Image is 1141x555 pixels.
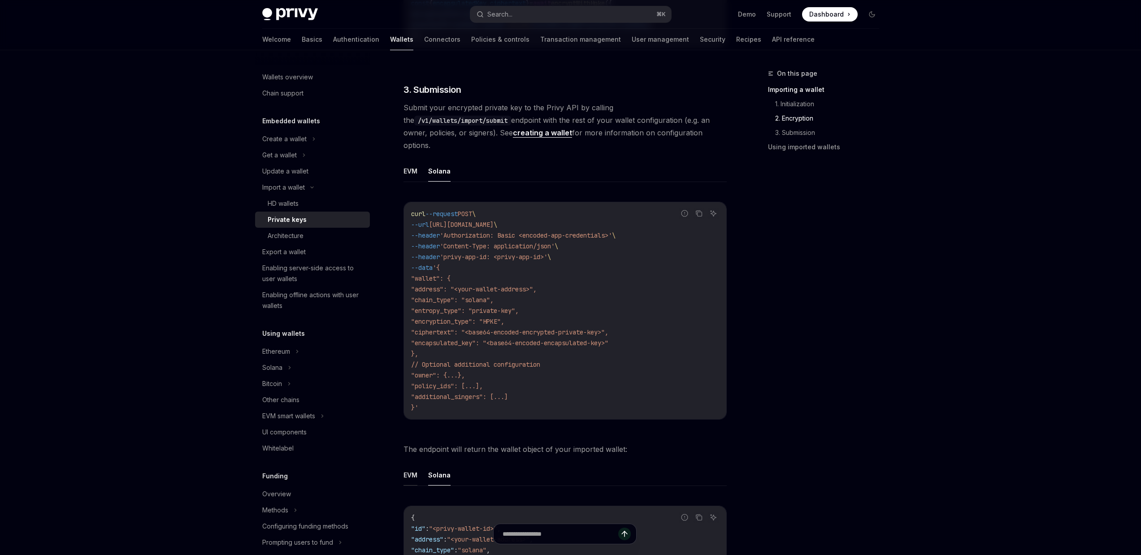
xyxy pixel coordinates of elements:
[411,317,504,325] span: "encryption_type": "HPKE",
[403,160,417,182] button: EVM
[262,489,291,499] div: Overview
[262,411,315,421] div: EVM smart wallets
[255,408,370,424] button: EVM smart wallets
[802,7,858,22] a: Dashboard
[262,362,282,373] div: Solana
[411,360,540,369] span: // Optional additional configuration
[411,264,433,272] span: --data
[255,179,370,195] button: Import a wallet
[262,29,291,50] a: Welcome
[255,376,370,392] button: Bitcoin
[693,208,705,219] button: Copy the contents from the code block
[262,263,364,284] div: Enabling server-side access to user wallets
[513,128,572,138] a: creating a wallet
[255,424,370,440] a: UI components
[255,85,370,101] a: Chain support
[494,221,497,229] span: \
[472,210,476,218] span: \
[612,231,616,239] span: \
[411,274,451,282] span: "wallet": {
[262,471,288,481] h5: Funding
[411,514,415,522] span: {
[262,395,299,405] div: Other chains
[262,537,333,548] div: Prompting users to fund
[411,403,418,412] span: }'
[411,210,425,218] span: curl
[411,221,429,229] span: --url
[262,521,348,532] div: Configuring funding methods
[411,296,494,304] span: "chain_type": "solana",
[255,287,370,314] a: Enabling offline actions with user wallets
[679,208,690,219] button: Report incorrect code
[772,29,815,50] a: API reference
[302,29,322,50] a: Basics
[262,166,308,177] div: Update a wallet
[414,116,511,126] code: /v1/wallets/import/submit
[255,69,370,85] a: Wallets overview
[255,440,370,456] a: Whitelabel
[333,29,379,50] a: Authentication
[632,29,689,50] a: User management
[411,371,465,379] span: "owner": {...},
[255,343,370,360] button: Ethereum
[679,512,690,523] button: Report incorrect code
[262,134,307,144] div: Create a wallet
[262,443,294,454] div: Whitelabel
[403,101,727,152] span: Submit your encrypted private key to the Privy API by calling the endpoint with the rest of your ...
[262,182,305,193] div: Import a wallet
[425,210,458,218] span: --request
[700,29,725,50] a: Security
[262,116,320,126] h5: Embedded wallets
[471,29,529,50] a: Policies & controls
[736,29,761,50] a: Recipes
[262,378,282,389] div: Bitcoin
[255,392,370,408] a: Other chains
[255,502,370,518] button: Methods
[411,339,608,347] span: "encapsulated_key": "<base64-encoded-encapsulated-key>"
[411,382,483,390] span: "policy_ids": [...],
[403,464,417,486] button: EVM
[255,244,370,260] a: Export a wallet
[768,140,886,154] a: Using imported wallets
[411,328,608,336] span: "ciphertext": "<base64-encoded-encrypted-private-key>",
[255,534,370,551] button: Prompting users to fund
[262,8,318,21] img: dark logo
[411,393,508,401] span: "additional_singers": [...]
[255,360,370,376] button: Solana
[440,231,612,239] span: 'Authorization: Basic <encoded-app-credentials>'
[503,524,618,544] input: Ask a question...
[433,264,440,272] span: '{
[268,214,307,225] div: Private keys
[262,150,297,160] div: Get a wallet
[428,464,451,486] button: Solana
[707,208,719,219] button: Ask AI
[424,29,460,50] a: Connectors
[440,253,547,261] span: 'privy-app-id: <privy-app-id>'
[693,512,705,523] button: Copy the contents from the code block
[428,160,451,182] button: Solana
[268,230,304,241] div: Architecture
[429,221,494,229] span: [URL][DOMAIN_NAME]
[262,72,313,82] div: Wallets overview
[768,126,886,140] a: 3. Submission
[656,11,666,18] span: ⌘ K
[255,260,370,287] a: Enabling server-side access to user wallets
[411,307,519,315] span: "entropy_type": "private-key",
[618,528,631,540] button: Send message
[768,111,886,126] a: 2. Encryption
[262,346,290,357] div: Ethereum
[767,10,791,19] a: Support
[540,29,621,50] a: Transaction management
[707,512,719,523] button: Ask AI
[255,147,370,163] button: Get a wallet
[262,328,305,339] h5: Using wallets
[768,97,886,111] a: 1. Initialization
[440,242,555,250] span: 'Content-Type: application/json'
[487,9,512,20] div: Search...
[777,68,817,79] span: On this page
[262,505,288,516] div: Methods
[255,163,370,179] a: Update a wallet
[809,10,844,19] span: Dashboard
[411,253,440,261] span: --header
[255,486,370,502] a: Overview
